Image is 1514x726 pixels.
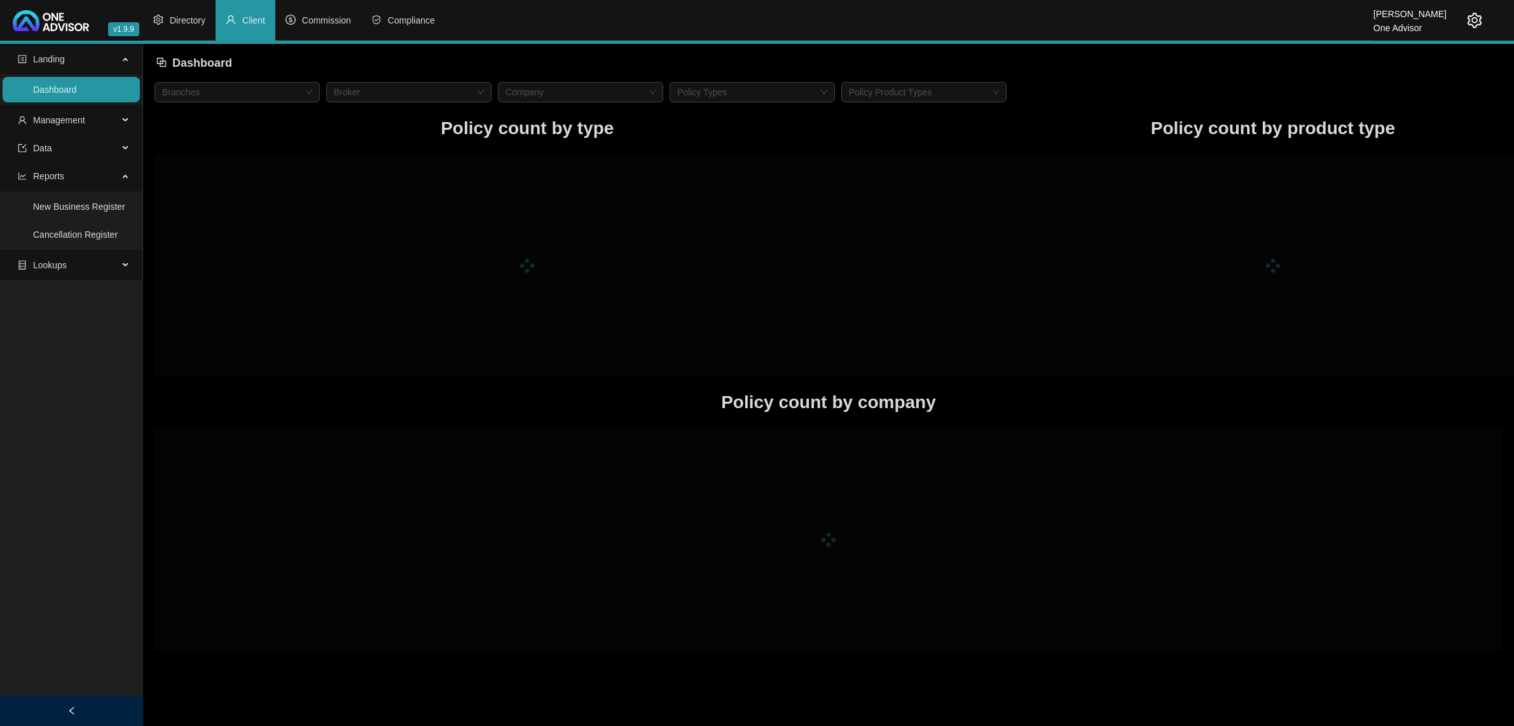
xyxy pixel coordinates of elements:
span: Data [33,143,52,153]
span: user [226,15,236,25]
span: database [18,261,27,270]
span: Directory [170,15,205,25]
div: [PERSON_NAME] [1373,3,1447,17]
span: Landing [33,54,65,64]
span: Commission [302,15,351,25]
span: Lookups [33,260,67,270]
span: Client [242,15,265,25]
span: Reports [33,171,64,181]
div: One Advisor [1373,17,1447,31]
h1: Policy count by company [155,388,1503,416]
a: Dashboard [33,85,77,95]
span: block [156,57,167,68]
span: setting [153,15,163,25]
span: user [18,116,27,125]
span: Management [33,115,85,125]
img: 2df55531c6924b55f21c4cf5d4484680-logo-light.svg [13,10,89,31]
a: Cancellation Register [33,229,118,240]
span: import [18,144,27,153]
a: New Business Register [33,202,125,212]
span: left [67,706,76,715]
span: profile [18,55,27,64]
h1: Policy count by type [155,114,900,142]
span: safety [371,15,382,25]
span: line-chart [18,172,27,181]
span: Compliance [388,15,435,25]
span: Dashboard [172,57,232,69]
span: setting [1467,13,1482,28]
span: dollar [286,15,296,25]
span: v1.9.9 [108,22,139,36]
